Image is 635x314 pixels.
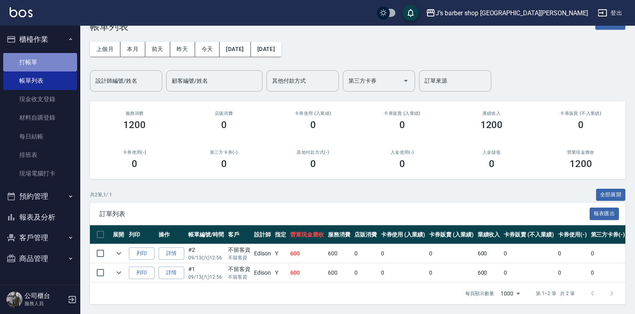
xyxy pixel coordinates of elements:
h3: 帳單列表 [90,21,128,32]
td: 0 [427,244,476,263]
td: Y [273,263,288,282]
td: 0 [352,263,379,282]
h2: 入金使用(-) [367,150,437,155]
button: 前天 [145,42,170,57]
button: 上個月 [90,42,120,57]
button: save [403,5,419,21]
h2: 卡券販賣 (入業績) [367,111,437,116]
p: 共 2 筆, 1 / 1 [90,191,112,198]
button: 商品管理 [3,248,77,269]
a: 現金收支登錄 [3,90,77,108]
h2: 入金儲值 [456,150,526,155]
td: #2 [186,244,226,263]
td: 0 [379,244,427,263]
p: 不留客資 [228,273,250,281]
div: 不留客資 [228,265,250,273]
button: 預約管理 [3,186,77,207]
button: 櫃檯作業 [3,29,77,50]
th: 卡券販賣 (不入業績) [502,225,556,244]
td: 0 [352,244,379,263]
a: 材料自購登錄 [3,108,77,127]
th: 帳單編號/時間 [186,225,226,244]
span: 訂單列表 [100,210,590,218]
h2: 業績收入 [456,111,526,116]
td: 600 [326,244,352,263]
h3: 1200 [480,119,503,130]
h3: 1200 [570,158,592,169]
button: 昨天 [170,42,195,57]
div: J’s barber shop [GEOGRAPHIC_DATA][PERSON_NAME] [436,8,588,18]
h3: 0 [221,119,227,130]
a: 現場電腦打卡 [3,164,77,183]
th: 操作 [157,225,186,244]
th: 服務消費 [326,225,352,244]
h2: 卡券使用(-) [100,150,169,155]
td: 600 [476,244,502,263]
th: 列印 [127,225,157,244]
h3: 1200 [123,119,146,130]
a: 每日結帳 [3,127,77,146]
td: 0 [379,263,427,282]
th: 業績收入 [476,225,502,244]
td: 600 [288,244,326,263]
button: expand row [113,247,125,259]
th: 客戶 [226,225,252,244]
td: Edison [252,244,273,263]
p: 服務人員 [24,300,65,307]
button: Open [399,74,412,87]
a: 排班表 [3,146,77,164]
h3: 0 [310,119,316,130]
h3: 服務消費 [100,111,169,116]
td: 600 [326,263,352,282]
button: 報表匯出 [590,208,619,220]
td: 0 [502,263,556,282]
th: 卡券販賣 (入業績) [427,225,476,244]
img: Person [6,292,22,308]
button: 本月 [120,42,145,57]
button: 客戶管理 [3,227,77,248]
a: 打帳單 [3,53,77,71]
h2: 卡券使用 (入業績) [278,111,348,116]
th: 第三方卡券(-) [589,225,627,244]
td: 0 [556,244,589,263]
p: 第 1–2 筆 共 2 筆 [536,290,575,297]
td: 600 [476,263,502,282]
a: 詳情 [159,247,184,260]
h2: 營業現金應收 [546,150,616,155]
th: 展開 [111,225,127,244]
button: J’s barber shop [GEOGRAPHIC_DATA][PERSON_NAME] [423,5,591,21]
td: 0 [589,244,627,263]
a: 帳單列表 [3,71,77,90]
button: expand row [113,267,125,279]
td: 600 [288,263,326,282]
th: 卡券使用(-) [556,225,589,244]
button: 登出 [594,6,625,20]
p: 不留客資 [228,254,250,261]
p: 每頁顯示數量 [465,290,494,297]
a: 報表匯出 [590,210,619,217]
th: 指定 [273,225,288,244]
h5: 公司櫃台 [24,292,65,300]
button: 今天 [195,42,220,57]
button: 報表及分析 [3,207,77,228]
h3: 0 [399,158,405,169]
p: 09/13 (六) 12:56 [188,273,224,281]
h3: 0 [310,158,316,169]
img: Logo [10,7,33,17]
h3: 0 [132,158,137,169]
td: Edison [252,263,273,282]
div: 不留客資 [228,246,250,254]
td: 0 [589,263,627,282]
a: 詳情 [159,267,184,279]
th: 店販消費 [352,225,379,244]
h3: 0 [221,158,227,169]
td: 0 [556,263,589,282]
h2: 店販消費 [189,111,258,116]
h3: 0 [489,158,495,169]
th: 設計師 [252,225,273,244]
h2: 第三方卡券(-) [189,150,258,155]
div: 1000 [497,283,523,304]
button: 全部展開 [596,189,626,201]
h2: 卡券販賣 (不入業績) [546,111,616,116]
button: [DATE] [251,42,281,57]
